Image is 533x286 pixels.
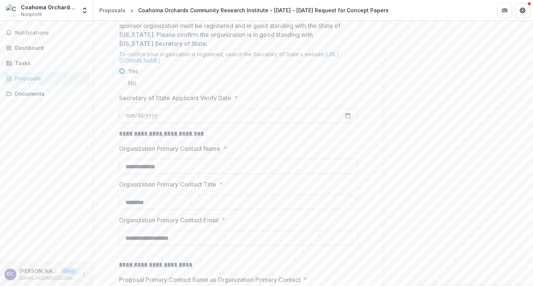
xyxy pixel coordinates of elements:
div: Proposals [15,74,84,82]
a: Proposals [3,72,90,85]
img: Coahoma Orchards Community Research Institute [6,4,18,16]
button: Get Help [515,3,530,18]
p: User [61,268,77,274]
div: Coahoma Orchards Community Research Institute [21,3,77,11]
p: Proposal Primary Contact Same as Organization Primary Contact [119,275,300,284]
p: [EMAIL_ADDRESS][DOMAIN_NAME] [19,275,77,282]
p: [PERSON_NAME] [19,267,58,275]
a: Documents [3,88,90,100]
button: Partners [497,3,512,18]
p: MFH policy requires organizations to be registered to conduct business and be in good standing wi... [119,3,347,48]
button: Open entity switcher [80,3,90,18]
button: Notifications [3,27,90,39]
button: More [80,270,88,279]
p: Organization Primary Contact Title [119,180,216,189]
div: Tasks [15,59,84,67]
span: No [128,79,137,88]
a: [URL][DOMAIN_NAME] [119,51,339,64]
span: Nonprofit [21,11,42,18]
p: Organization Primary Contact Name [119,144,220,153]
span: Notifications [15,30,87,36]
a: Proposals [96,5,128,16]
div: Proposals [99,6,125,14]
p: Secretary of State Applicant Verify Date [119,93,231,102]
p: Organization Primary Contact Email [119,216,219,225]
div: Dail Chambers [7,272,14,277]
div: To confirm your organization is registered, search the Secretary of State's website: [119,51,358,67]
span: Yes [128,67,138,76]
a: Tasks [3,57,90,69]
a: Dashboard [3,42,90,54]
div: Documents [15,90,84,98]
div: Coahoma Orchards Community Research Institute - [DATE] - [DATE] Request for Concept Papers [138,6,389,14]
div: Dashboard [15,44,84,52]
nav: breadcrumb [96,5,392,16]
